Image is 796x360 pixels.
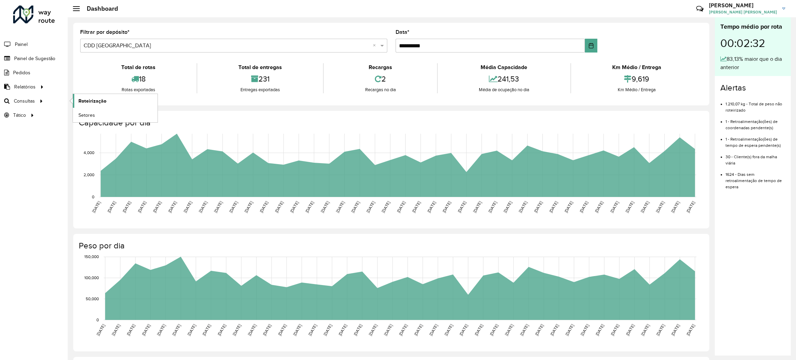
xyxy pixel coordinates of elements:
text: [DATE] [366,200,376,214]
text: [DATE] [152,200,162,214]
text: [DATE] [198,200,208,214]
div: Recargas no dia [325,86,435,93]
li: 1.210,07 kg - Total de peso não roteirizado [726,96,785,113]
text: [DATE] [640,200,650,214]
div: Tempo médio por rota [720,22,785,31]
div: Média Capacidade [439,63,569,72]
text: 100,000 [84,275,99,280]
div: 241,53 [439,72,569,86]
text: [DATE] [504,323,514,337]
label: Filtrar por depósito [80,28,130,36]
span: [PERSON_NAME] [PERSON_NAME] [709,9,777,15]
text: [DATE] [122,200,132,214]
span: Painel de Sugestão [14,55,55,62]
text: [DATE] [655,200,665,214]
text: [DATE] [247,323,257,337]
text: [DATE] [594,200,604,214]
li: 1 - Retroalimentação(ões) de coordenadas pendente(s) [726,113,785,131]
span: Pedidos [13,69,30,76]
li: 30 - Cliente(s) fora da malha viária [726,149,785,166]
text: [DATE] [610,323,620,337]
text: [DATE] [640,323,650,337]
div: Total de rotas [82,63,195,72]
text: [DATE] [368,323,378,337]
span: Tático [13,112,26,119]
text: [DATE] [579,200,589,214]
text: [DATE] [171,323,181,337]
text: [DATE] [489,323,499,337]
text: 50,000 [86,296,99,301]
div: Recargas [325,63,435,72]
text: [DATE] [106,200,116,214]
text: [DATE] [518,200,528,214]
div: 9,619 [573,72,701,86]
div: 83,13% maior que o dia anterior [720,55,785,72]
div: 231 [199,72,321,86]
text: [DATE] [183,200,193,214]
text: [DATE] [580,323,590,337]
text: [DATE] [685,200,695,214]
text: [DATE] [458,323,468,337]
text: [DATE] [595,323,605,337]
text: [DATE] [609,200,619,214]
h4: Peso por dia [79,241,702,251]
text: [DATE] [289,200,299,214]
text: [DATE] [259,200,269,214]
span: Consultas [14,97,35,105]
text: [DATE] [156,323,166,337]
text: [DATE] [670,200,680,214]
div: Km Médio / Entrega [573,63,701,72]
text: [DATE] [274,200,284,214]
text: [DATE] [96,323,106,337]
text: [DATE] [625,323,635,337]
text: [DATE] [472,200,482,214]
text: [DATE] [141,323,151,337]
text: [DATE] [232,323,242,337]
text: [DATE] [111,323,121,337]
text: [DATE] [322,323,332,337]
h2: Dashboard [80,5,118,12]
div: Entregas exportadas [199,86,321,93]
text: [DATE] [442,200,452,214]
text: [DATE] [457,200,467,214]
text: [DATE] [503,200,513,214]
text: [DATE] [426,200,436,214]
text: [DATE] [655,323,665,337]
text: [DATE] [548,200,558,214]
text: [DATE] [533,200,543,214]
a: Contato Rápido [692,1,707,16]
text: [DATE] [685,323,695,337]
div: 00:02:32 [720,31,785,55]
text: [DATE] [213,200,223,214]
text: [DATE] [563,200,574,214]
text: [DATE] [277,323,287,337]
text: [DATE] [474,323,484,337]
text: [DATE] [444,323,454,337]
text: [DATE] [625,200,635,214]
label: Data [396,28,409,36]
text: [DATE] [350,200,360,214]
text: [DATE] [335,200,345,214]
text: [DATE] [292,323,302,337]
text: [DATE] [244,200,254,214]
text: [DATE] [519,323,529,337]
text: [DATE] [428,323,438,337]
li: 1 - Retroalimentação(ões) de tempo de espera pendente(s) [726,131,785,149]
text: [DATE] [187,323,197,337]
text: [DATE] [487,200,497,214]
h3: [PERSON_NAME] [709,2,777,9]
div: 2 [325,72,435,86]
text: [DATE] [670,323,680,337]
text: [DATE] [201,323,211,337]
text: [DATE] [565,323,575,337]
h4: Alertas [720,83,785,93]
text: 150,000 [84,255,99,259]
text: [DATE] [398,323,408,337]
a: Setores [73,108,158,122]
text: [DATE] [228,200,238,214]
span: Painel [15,41,28,48]
div: Total de entregas [199,63,321,72]
button: Choose Date [585,39,597,53]
text: 2,000 [84,172,94,177]
text: [DATE] [534,323,544,337]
